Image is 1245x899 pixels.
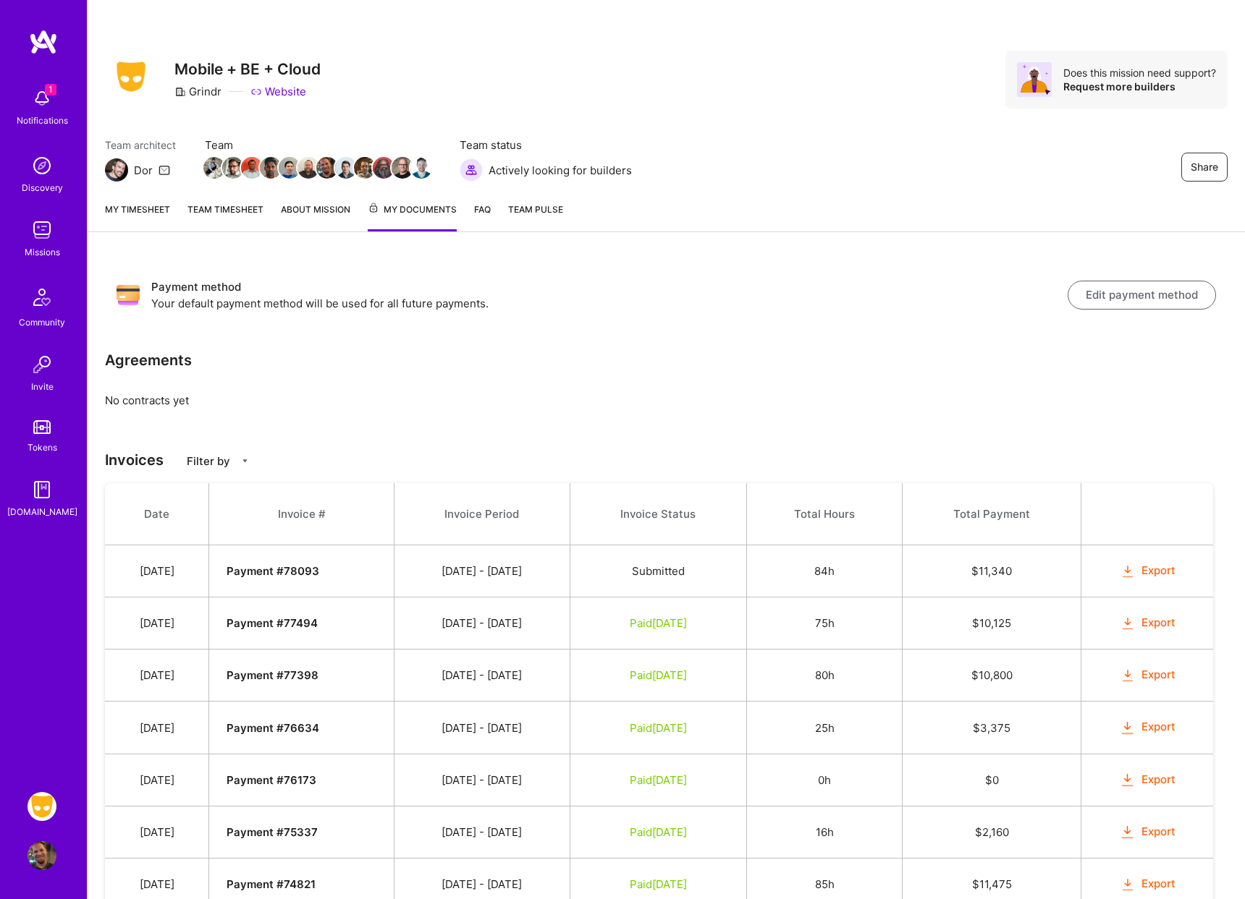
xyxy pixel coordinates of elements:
a: Team Member Avatar [205,155,224,180]
a: Team Member Avatar [224,155,242,180]
td: $ 0 [903,754,1081,806]
div: Grindr [174,84,221,99]
div: Discovery [22,180,63,195]
strong: Payment # 76173 [227,773,316,787]
td: [DATE] - [DATE] [394,754,570,806]
span: Team status [460,137,632,153]
td: [DATE] [105,649,209,702]
a: Team Member Avatar [261,155,280,180]
img: Grindr: Mobile + BE + Cloud [28,792,56,821]
div: Does this mission need support? [1063,66,1216,80]
a: My timesheet [105,202,170,231]
h3: Agreements [105,351,192,369]
strong: Payment # 76634 [227,721,319,735]
strong: Payment # 75337 [227,825,318,839]
img: Team Member Avatar [354,157,376,179]
a: Team Member Avatar [299,155,318,180]
i: icon OrangeDownload [1119,668,1136,684]
th: Total Payment [903,483,1081,545]
span: Team [205,137,431,153]
th: Invoice Period [394,483,570,545]
td: [DATE] [105,545,209,597]
a: Website [250,84,306,99]
span: 1 [45,84,56,95]
a: User Avatar [24,841,60,870]
th: Date [105,483,209,545]
strong: Payment # 78093 [227,564,319,578]
td: $ 11,340 [903,545,1081,597]
span: Submitted [632,564,685,578]
div: Community [19,315,65,330]
span: Share [1191,160,1218,174]
img: logo [29,29,58,55]
span: Paid [DATE] [630,773,687,787]
i: icon CompanyGray [174,86,186,98]
img: Company Logo [105,57,157,96]
div: Missions [25,244,60,260]
span: Paid [DATE] [630,616,687,630]
strong: Payment # 77494 [227,616,318,630]
a: FAQ [474,202,491,231]
td: $ 10,125 [903,597,1081,649]
th: Invoice # [209,483,394,545]
td: [DATE] - [DATE] [394,649,570,702]
div: Notifications [17,113,68,128]
span: Paid [DATE] [630,825,687,839]
img: Team Member Avatar [335,157,357,179]
span: Team architect [105,137,176,153]
img: Team Member Avatar [297,157,319,179]
th: Invoice Status [570,483,746,545]
img: User Avatar [28,841,56,870]
img: tokens [33,420,51,434]
img: Avatar [1017,62,1052,97]
a: Team Member Avatar [280,155,299,180]
a: Team Member Avatar [374,155,393,180]
td: [DATE] [105,597,209,649]
td: [DATE] - [DATE] [394,702,570,754]
td: 25h [746,702,902,754]
td: [DATE] - [DATE] [394,806,570,858]
div: Invite [31,379,54,394]
img: Team Member Avatar [392,157,413,179]
button: Edit payment method [1068,281,1216,310]
td: $ 3,375 [903,702,1081,754]
td: 84h [746,545,902,597]
a: Team Member Avatar [337,155,355,180]
i: icon OrangeDownload [1119,877,1136,893]
img: Payment method [117,284,140,307]
button: Export [1119,772,1176,788]
td: [DATE] [105,702,209,754]
td: 80h [746,649,902,702]
img: teamwork [28,216,56,244]
img: Team Member Avatar [316,157,338,179]
div: Dor [134,163,153,178]
td: $ 10,800 [903,649,1081,702]
img: Team Member Avatar [373,157,394,179]
img: Actively looking for builders [460,158,483,182]
td: [DATE] - [DATE] [394,597,570,649]
a: My Documents [368,202,457,231]
i: icon OrangeDownload [1119,615,1136,632]
i: icon OrangeDownload [1119,563,1136,580]
img: Team Member Avatar [260,157,282,179]
a: Team Member Avatar [318,155,337,180]
img: Team Member Avatar [203,157,225,179]
i: icon CaretDown [240,456,250,466]
td: 0h [746,754,902,806]
button: Export [1119,615,1176,631]
button: Export [1119,876,1176,892]
i: icon OrangeDownload [1119,720,1136,736]
img: Team Architect [105,158,128,182]
img: Invite [28,350,56,379]
h3: Mobile + BE + Cloud [174,60,321,78]
img: Community [25,280,59,315]
img: guide book [28,475,56,504]
h3: Payment method [151,278,1068,296]
a: Team timesheet [187,202,263,231]
a: Team Member Avatar [242,155,261,180]
i: icon OrangeDownload [1119,772,1136,788]
td: $ 2,160 [903,806,1081,858]
div: Tokens [28,440,57,455]
strong: Payment # 74821 [227,877,316,891]
img: Team Member Avatar [279,157,300,179]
